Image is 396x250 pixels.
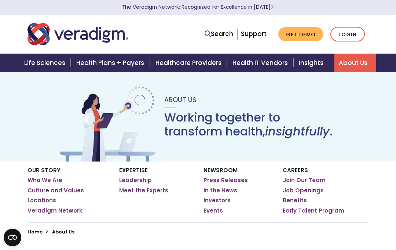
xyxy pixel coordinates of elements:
a: Early Talent Program [283,207,344,214]
a: Insights [294,54,334,72]
a: Health IT Vendors [228,54,294,72]
a: Health Plans + Payers [72,54,151,72]
a: Veradigm Network [27,207,82,214]
span: Learn More [271,4,274,11]
h1: Working together to transform health, . [164,110,339,139]
button: Open CMP widget [4,229,21,246]
span: About Us [164,95,197,104]
a: Job Openings [283,187,324,194]
a: Investors [203,197,231,204]
a: In the News [203,187,237,194]
a: Benefits [283,197,307,204]
a: Meet the Experts [119,187,168,194]
a: Support [241,29,267,38]
a: Home [27,228,43,235]
a: Search [205,29,233,39]
a: Press Releases [203,177,248,184]
a: The Veradigm Network: Recognized for Excellence in [DATE]Learn More [122,4,274,11]
a: Join Our Team [283,177,326,184]
a: Leadership [119,177,152,184]
a: Get Demo [278,27,323,41]
a: Who We Are [27,177,62,184]
a: Life Sciences [20,54,72,72]
a: About Us [334,54,376,72]
em: insightfully [265,123,330,140]
img: Veradigm logo [27,22,128,46]
a: Login [330,27,365,42]
a: Healthcare Providers [151,54,228,72]
a: Locations [27,197,56,204]
a: Events [203,207,223,214]
a: Culture and Values [27,187,84,194]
